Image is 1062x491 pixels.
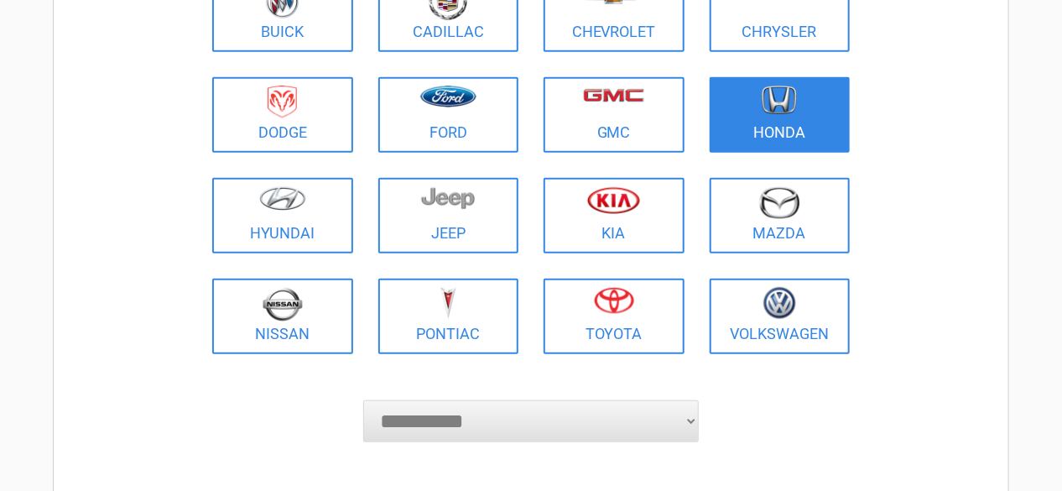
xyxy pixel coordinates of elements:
[212,77,353,153] a: Dodge
[710,178,851,253] a: Mazda
[378,178,519,253] a: Jeep
[544,178,685,253] a: Kia
[420,86,476,107] img: ford
[259,186,306,211] img: hyundai
[763,287,796,320] img: volkswagen
[710,77,851,153] a: Honda
[378,77,519,153] a: Ford
[212,279,353,354] a: Nissan
[268,86,297,118] img: dodge
[710,279,851,354] a: Volkswagen
[587,186,640,214] img: kia
[378,279,519,354] a: Pontiac
[594,287,634,314] img: toyota
[762,86,797,115] img: honda
[583,88,644,102] img: gmc
[544,77,685,153] a: GMC
[421,186,475,210] img: jeep
[758,186,800,219] img: mazda
[544,279,685,354] a: Toyota
[440,287,456,319] img: pontiac
[263,287,303,321] img: nissan
[212,178,353,253] a: Hyundai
